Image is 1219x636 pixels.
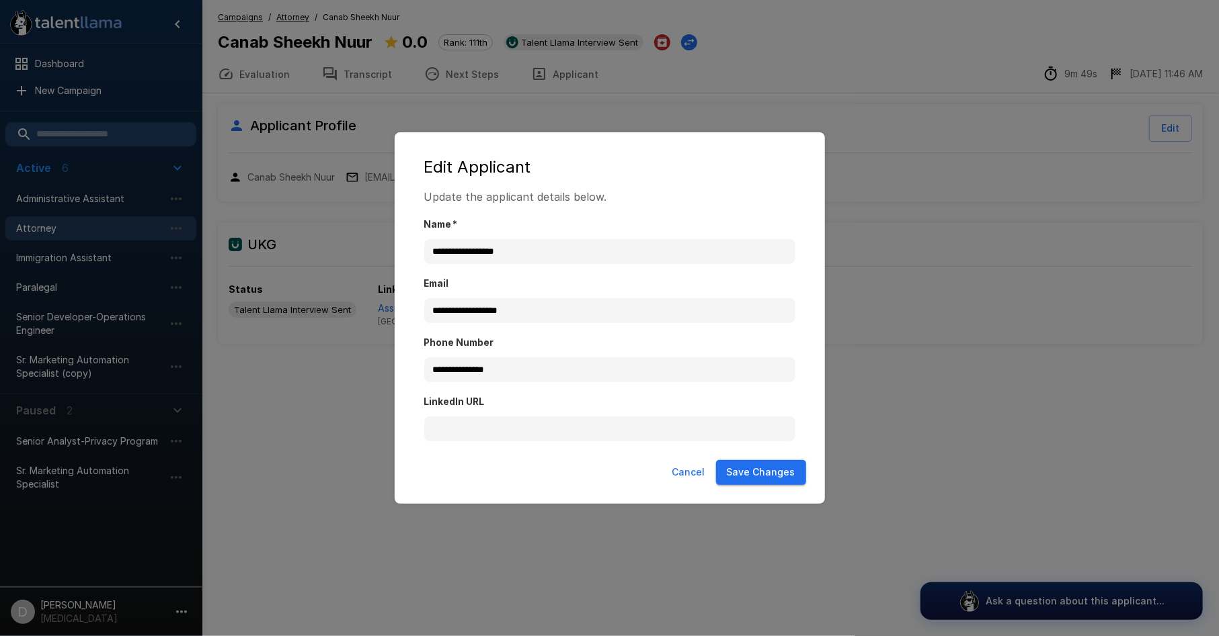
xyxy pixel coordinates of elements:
[424,277,795,291] label: Email
[408,146,812,189] h2: Edit Applicant
[424,336,795,350] label: Phone Number
[716,460,806,485] button: Save Changes
[667,460,711,485] button: Cancel
[424,189,795,205] p: Update the applicant details below.
[424,396,795,409] label: LinkedIn URL
[424,218,795,232] label: Name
